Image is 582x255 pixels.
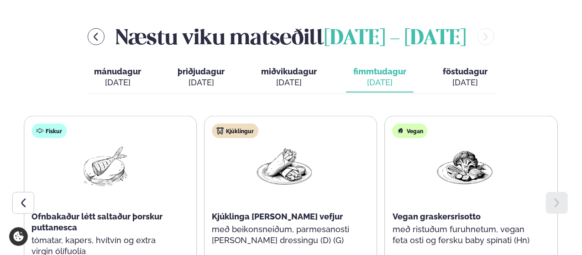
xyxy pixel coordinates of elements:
[75,146,133,188] img: Fish.png
[254,62,324,93] button: miðvikudagur [DATE]
[216,127,224,135] img: chicken.svg
[346,62,414,93] button: fimmtudagur [DATE]
[9,227,28,246] a: Cookie settings
[261,67,317,76] span: miðvikudagur
[324,29,467,49] span: [DATE] - [DATE]
[212,212,343,221] span: Kjúklinga [PERSON_NAME] vefjur
[443,77,488,88] div: [DATE]
[261,77,317,88] div: [DATE]
[170,62,232,93] button: þriðjudagur [DATE]
[397,127,404,135] img: Vegan.svg
[212,124,258,138] div: Kjúklingur
[36,127,43,135] img: fish.svg
[255,146,314,188] img: Wraps.png
[436,146,494,188] img: Vegan.png
[94,77,141,88] div: [DATE]
[353,77,406,88] div: [DATE]
[393,124,428,138] div: Vegan
[115,22,467,52] h2: Næstu viku matseðill
[393,212,481,221] span: Vegan graskersrisotto
[87,62,148,93] button: mánudagur [DATE]
[178,67,225,76] span: þriðjudagur
[435,62,495,93] button: föstudagur [DATE]
[31,212,163,232] span: Ofnbakaður létt saltaður þorskur puttanesca
[31,124,67,138] div: Fiskur
[477,28,494,45] button: menu-btn-right
[393,224,538,246] p: með ristuðum furuhnetum, vegan feta osti og fersku baby spínati (Hn)
[443,67,488,76] span: föstudagur
[178,77,225,88] div: [DATE]
[212,224,357,246] p: með beikonsneiðum, parmesanosti [PERSON_NAME] dressingu (D) (G)
[353,67,406,76] span: fimmtudagur
[94,67,141,76] span: mánudagur
[88,28,105,45] button: menu-btn-left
